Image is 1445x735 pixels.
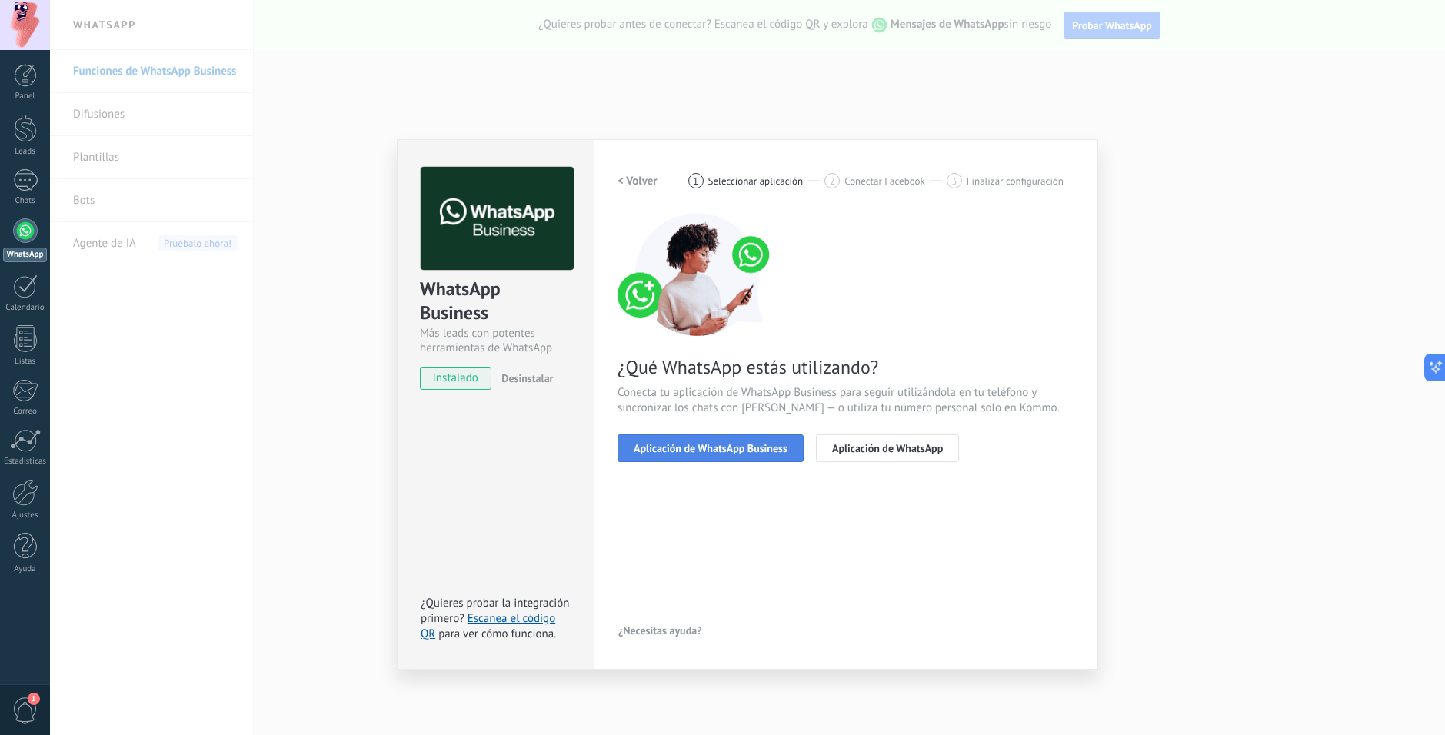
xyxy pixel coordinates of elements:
[421,367,491,390] span: instalado
[420,277,571,326] div: WhatsApp Business
[618,167,658,195] button: < Volver
[3,91,48,101] div: Panel
[495,367,553,390] button: Desinstalar
[618,434,804,462] button: Aplicación de WhatsApp Business
[618,619,703,642] button: ¿Necesitas ayuda?
[438,627,556,641] span: para ver cómo funciona.
[618,625,702,636] span: ¿Necesitas ayuda?
[618,174,658,188] h2: < Volver
[421,596,570,626] span: ¿Quieres probar la integración primero?
[634,443,787,454] span: Aplicación de WhatsApp Business
[967,175,1064,187] span: Finalizar configuración
[28,693,40,705] span: 1
[3,357,48,367] div: Listas
[3,248,47,262] div: WhatsApp
[816,434,959,462] button: Aplicación de WhatsApp
[501,371,553,385] span: Desinstalar
[693,175,698,188] span: 1
[3,564,48,574] div: Ayuda
[832,443,943,454] span: Aplicación de WhatsApp
[844,175,925,187] span: Conectar Facebook
[420,326,571,355] div: Más leads con potentes herramientas de WhatsApp
[3,457,48,467] div: Estadísticas
[421,611,555,641] a: Escanea el código QR
[3,196,48,206] div: Chats
[708,175,804,187] span: Seleccionar aplicación
[3,511,48,520] div: Ajustes
[421,167,574,271] img: logo_main.png
[3,407,48,417] div: Correo
[618,385,1074,416] span: Conecta tu aplicación de WhatsApp Business para seguir utilizándola en tu teléfono y sincronizar ...
[618,355,1074,379] span: ¿Qué WhatsApp estás utilizando?
[618,213,779,336] img: connect number
[3,147,48,157] div: Leads
[830,175,835,188] span: 2
[951,175,957,188] span: 3
[3,303,48,313] div: Calendario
